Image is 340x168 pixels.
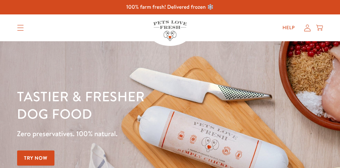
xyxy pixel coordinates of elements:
img: Pets Love Fresh [153,20,187,41]
p: Zero preservatives. 100% natural. [17,128,221,140]
a: Help [277,21,300,35]
h1: Tastier & fresher dog food [17,88,221,122]
summary: Translation missing: en.sections.header.menu [12,19,29,36]
a: Try Now [17,151,55,166]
